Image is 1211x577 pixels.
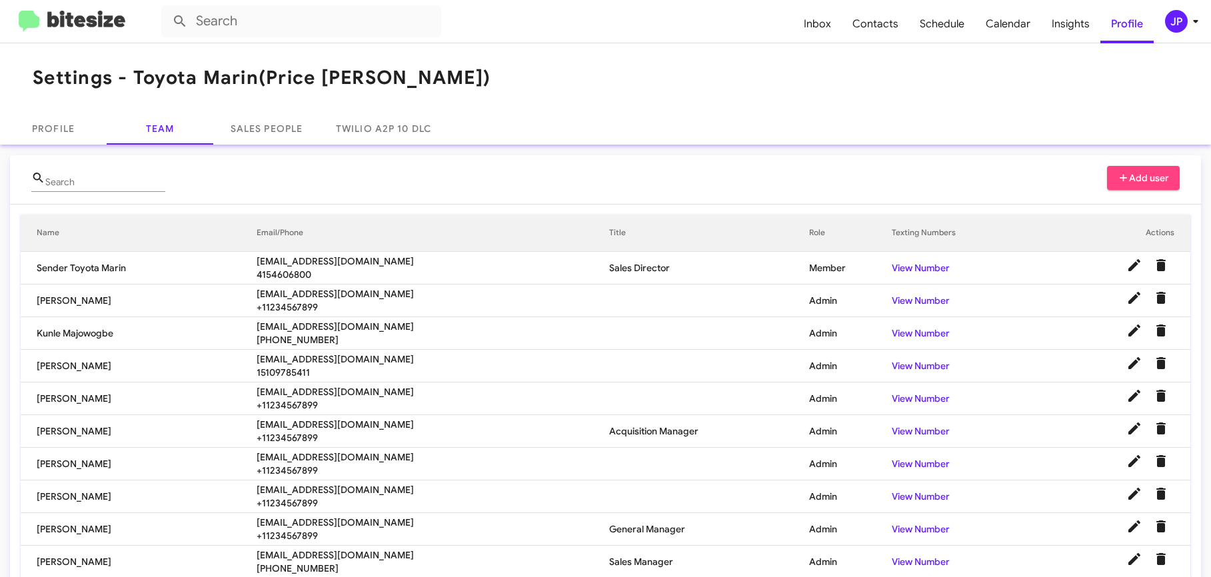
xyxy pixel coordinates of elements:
span: [EMAIL_ADDRESS][DOMAIN_NAME] [257,352,609,366]
span: [EMAIL_ADDRESS][DOMAIN_NAME] [257,320,609,333]
span: (Price [PERSON_NAME]) [259,66,491,89]
button: Delete User [1148,317,1174,344]
td: [PERSON_NAME] [21,415,257,448]
td: Kunle Majowogbe [21,317,257,350]
td: Admin [809,382,891,415]
span: [EMAIL_ADDRESS][DOMAIN_NAME] [257,418,609,431]
span: [PHONE_NUMBER] [257,562,609,575]
a: Inbox [793,5,842,43]
button: Delete User [1148,285,1174,311]
span: [EMAIL_ADDRESS][DOMAIN_NAME] [257,255,609,268]
td: Admin [809,317,891,350]
td: [PERSON_NAME] [21,513,257,546]
a: View Number [892,294,950,306]
td: Sender Toyota Marin [21,252,257,285]
td: Admin [809,415,891,448]
span: 15109785411 [257,366,609,379]
span: Add user [1118,166,1170,190]
a: Contacts [842,5,909,43]
a: View Number [892,556,950,568]
a: View Number [892,360,950,372]
th: Texting Numbers [892,215,1035,252]
a: View Number [892,327,950,339]
th: Actions [1035,215,1190,252]
a: Insights [1041,5,1100,43]
input: Name or Email [45,177,165,188]
td: Admin [809,513,891,546]
span: +11234567899 [257,464,609,477]
span: [PHONE_NUMBER] [257,333,609,346]
span: +11234567899 [257,300,609,314]
button: Delete User [1148,480,1174,507]
td: General Manager [609,513,809,546]
th: Email/Phone [257,215,609,252]
td: [PERSON_NAME] [21,382,257,415]
td: Admin [809,480,891,513]
td: Acquisition Manager [609,415,809,448]
h1: Settings - Toyota Marin [33,67,491,89]
a: Team [107,113,213,145]
a: View Number [892,262,950,274]
a: View Number [892,425,950,437]
th: Title [609,215,809,252]
button: Delete User [1148,448,1174,474]
td: Member [809,252,891,285]
span: [EMAIL_ADDRESS][DOMAIN_NAME] [257,385,609,398]
a: View Number [892,392,950,404]
a: View Number [892,458,950,470]
span: [EMAIL_ADDRESS][DOMAIN_NAME] [257,516,609,529]
td: Admin [809,285,891,317]
th: Role [809,215,891,252]
span: +11234567899 [257,529,609,542]
a: Twilio A2P 10 DLC [320,113,447,145]
button: Delete User [1148,513,1174,540]
span: +11234567899 [257,398,609,412]
td: [PERSON_NAME] [21,285,257,317]
a: Sales People [213,113,320,145]
button: Delete User [1148,415,1174,442]
button: Delete User [1148,546,1174,572]
a: Profile [1100,5,1154,43]
a: Schedule [909,5,975,43]
span: [EMAIL_ADDRESS][DOMAIN_NAME] [257,483,609,496]
td: [PERSON_NAME] [21,350,257,382]
span: [EMAIL_ADDRESS][DOMAIN_NAME] [257,450,609,464]
td: Admin [809,448,891,480]
span: +11234567899 [257,496,609,510]
td: [PERSON_NAME] [21,480,257,513]
span: 4154606800 [257,268,609,281]
input: Search [161,5,441,37]
td: Sales Director [609,252,809,285]
button: Delete User [1148,382,1174,409]
button: Delete User [1148,350,1174,376]
a: View Number [892,490,950,502]
a: View Number [892,523,950,535]
span: [EMAIL_ADDRESS][DOMAIN_NAME] [257,548,609,562]
span: +11234567899 [257,431,609,444]
button: JP [1154,10,1196,33]
td: [PERSON_NAME] [21,448,257,480]
span: [EMAIL_ADDRESS][DOMAIN_NAME] [257,287,609,300]
td: Admin [809,350,891,382]
button: Add user [1107,166,1180,190]
button: Delete User [1148,252,1174,279]
div: JP [1165,10,1188,33]
th: Name [21,215,257,252]
a: Calendar [975,5,1041,43]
